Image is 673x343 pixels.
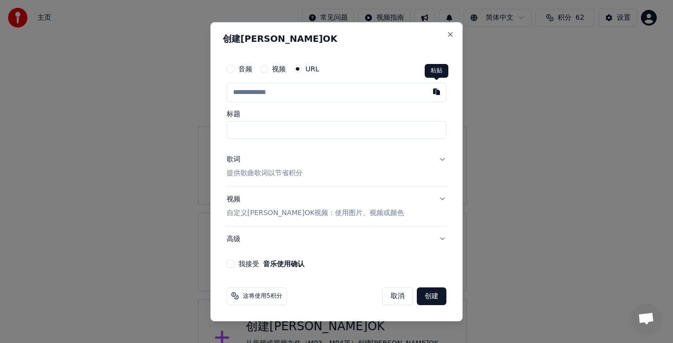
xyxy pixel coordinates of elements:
label: URL [305,65,319,72]
label: 我接受 [238,260,304,267]
button: 取消 [382,287,413,305]
p: 提供歌曲歌词以节省积分 [227,168,303,178]
button: 我接受 [263,260,304,267]
h2: 创建[PERSON_NAME]OK [223,34,450,43]
div: 视频 [227,194,404,218]
button: 视频自定义[PERSON_NAME]OK视频：使用图片、视频或颜色 [227,187,446,226]
button: 高级 [227,226,446,251]
div: 粘贴 [425,64,448,78]
button: 歌词提供歌曲歌词以节省积分 [227,147,446,186]
div: 歌词 [227,155,240,164]
label: 视频 [272,65,286,72]
label: 音频 [238,65,252,72]
button: 创建 [417,287,446,305]
span: 这将使用5积分 [243,292,282,300]
label: 标题 [227,110,446,117]
p: 自定义[PERSON_NAME]OK视频：使用图片、视频或颜色 [227,208,404,218]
